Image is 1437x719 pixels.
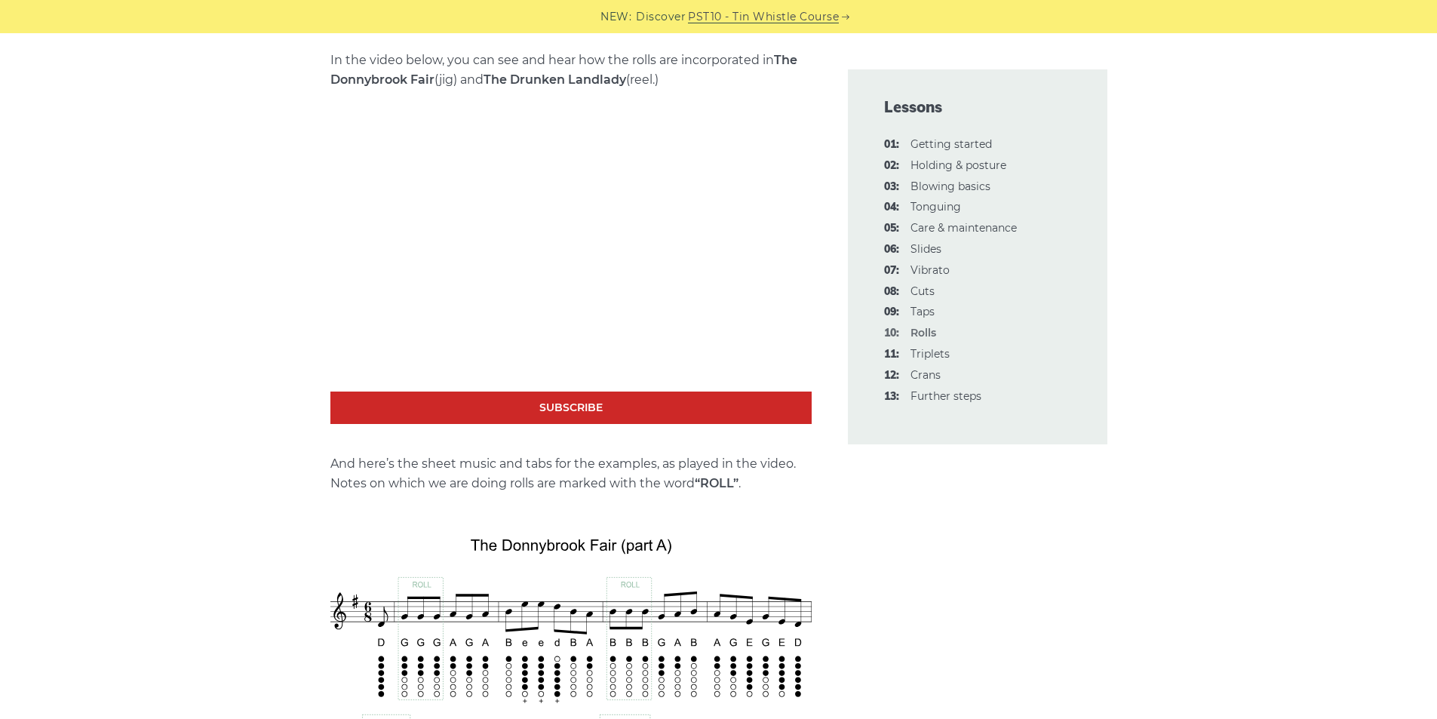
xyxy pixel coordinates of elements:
span: 12: [884,367,899,385]
span: 08: [884,283,899,301]
a: 06:Slides [910,242,941,256]
span: 04: [884,198,899,217]
span: 09: [884,303,899,321]
a: 05:Care & maintenance [910,221,1017,235]
span: Discover [636,8,686,26]
span: NEW: [600,8,631,26]
a: 04:Tonguing [910,200,961,214]
span: 07: [884,262,899,280]
span: 01: [884,136,899,154]
a: 13:Further steps [910,389,981,403]
p: In the video below, you can see and hear how the rolls are incorporated in (jig) and (reel.) [330,51,812,90]
span: 05: [884,220,899,238]
a: PST10 - Tin Whistle Course [688,8,839,26]
span: 03: [884,178,899,196]
strong: “ROLL” [695,476,738,490]
a: 09:Taps [910,305,935,318]
span: 11: [884,346,899,364]
a: 07:Vibrato [910,263,950,277]
a: 08:Cuts [910,284,935,298]
a: 11:Triplets [910,347,950,361]
a: 03:Blowing basics [910,180,990,193]
span: Lessons [884,97,1071,118]
span: 13: [884,388,899,406]
a: 12:Crans [910,368,941,382]
span: 06: [884,241,899,259]
a: 02:Holding & posture [910,158,1006,172]
span: 10: [884,324,899,343]
a: 01:Getting started [910,137,992,151]
span: 02: [884,157,899,175]
strong: The Drunken Landlady [484,72,626,87]
p: And here’s the sheet music and tabs for the examples, as played in the video. Notes on which we a... [330,454,812,493]
strong: Rolls [910,326,936,340]
iframe: Tin Whistle Rolls - The Donnybrook Fair & The Drunken Landlady [330,121,812,392]
a: Subscribe [330,392,812,424]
